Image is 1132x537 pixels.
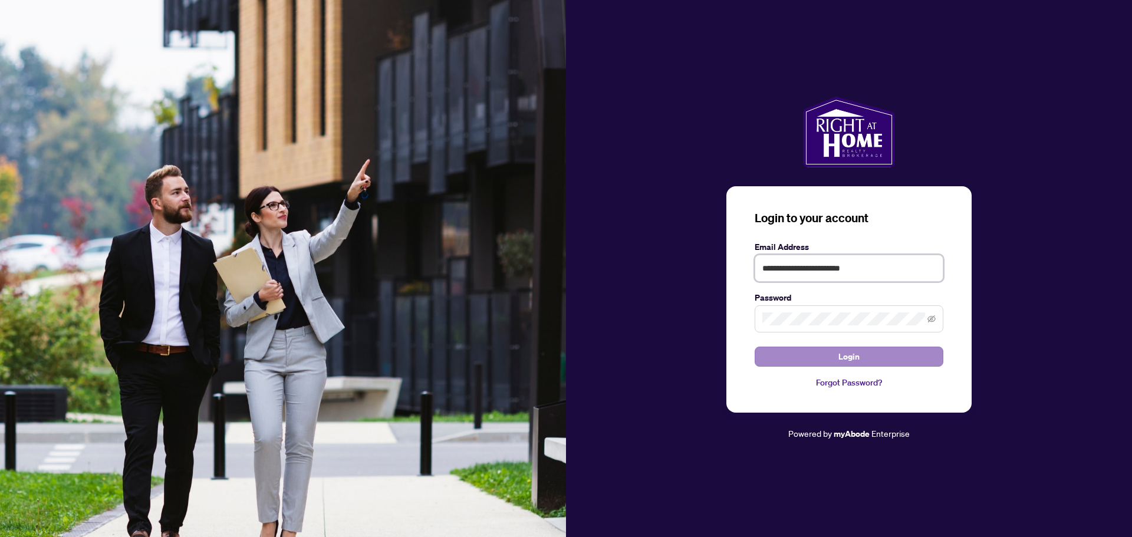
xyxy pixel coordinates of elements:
[755,291,943,304] label: Password
[834,427,870,440] a: myAbode
[755,347,943,367] button: Login
[871,428,910,439] span: Enterprise
[755,376,943,389] a: Forgot Password?
[927,315,936,323] span: eye-invisible
[788,428,832,439] span: Powered by
[755,241,943,253] label: Email Address
[755,210,943,226] h3: Login to your account
[838,347,860,366] span: Login
[803,97,894,167] img: ma-logo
